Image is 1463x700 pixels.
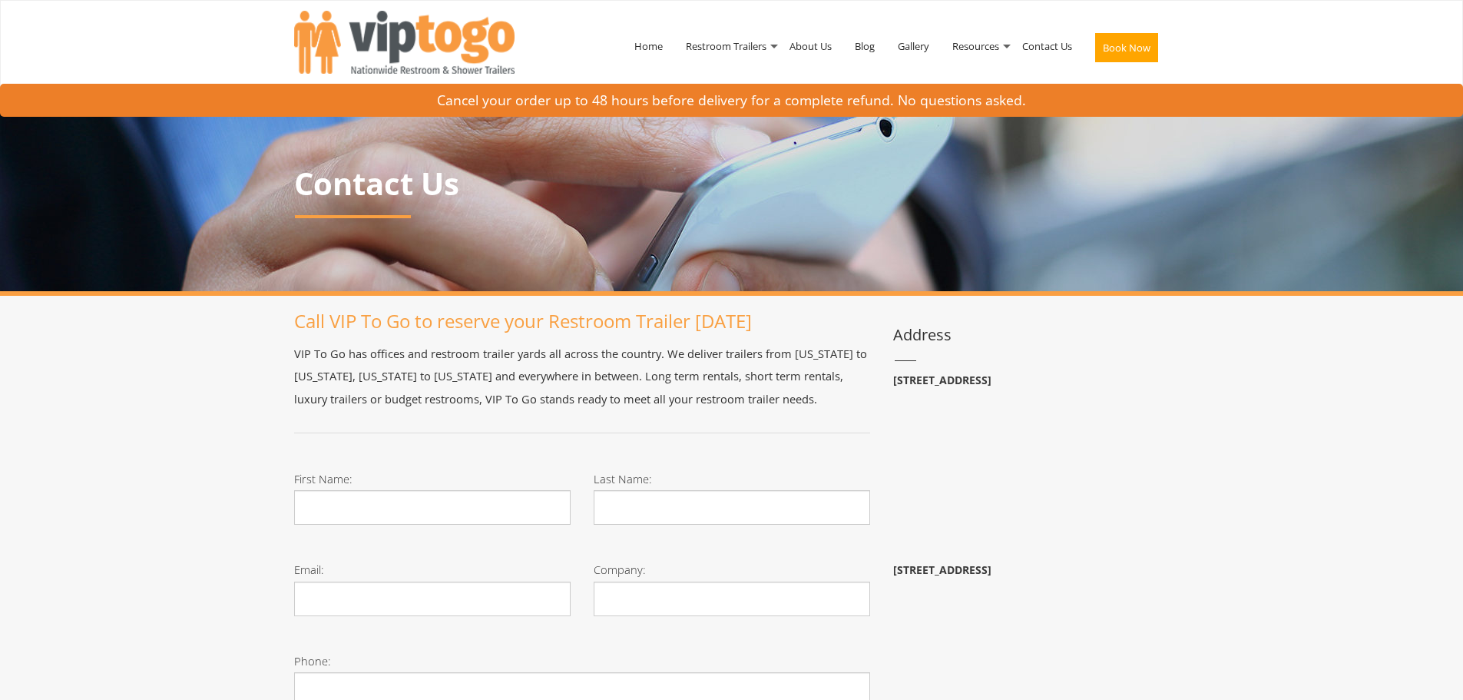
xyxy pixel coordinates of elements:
[886,6,941,86] a: Gallery
[674,6,778,86] a: Restroom Trailers
[941,6,1011,86] a: Resources
[623,6,674,86] a: Home
[1095,33,1158,62] button: Book Now
[1402,639,1463,700] button: Live Chat
[294,167,1170,201] p: Contact Us
[294,343,870,410] p: VIP To Go has offices and restroom trailer yards all across the country. We deliver trailers from...
[294,11,515,74] img: VIPTOGO
[1011,6,1084,86] a: Contact Us
[1084,6,1170,95] a: Book Now
[893,373,991,387] b: [STREET_ADDRESS]
[294,311,870,331] h1: Call VIP To Go to reserve your Restroom Trailer [DATE]
[778,6,843,86] a: About Us
[843,6,886,86] a: Blog
[893,327,1170,343] h3: Address
[893,562,991,577] b: [STREET_ADDRESS]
